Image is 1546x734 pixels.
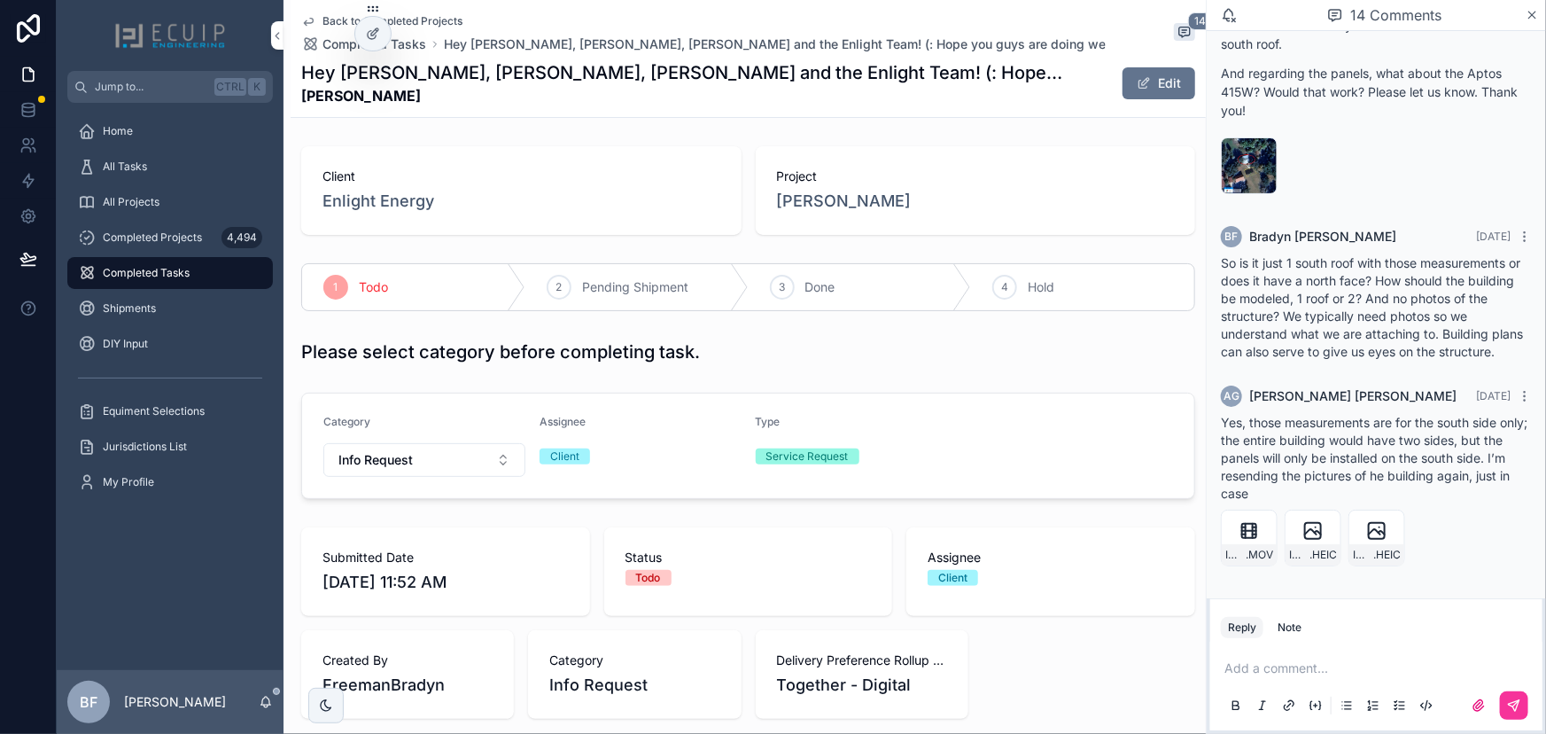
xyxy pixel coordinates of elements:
[766,449,849,465] div: Service Request
[67,466,273,498] a: My Profile
[323,415,370,428] span: Category
[67,222,273,254] a: Completed Projects4,494
[67,186,273,218] a: All Projects
[103,301,156,316] span: Shipments
[1188,12,1212,30] span: 14
[57,103,284,521] div: scrollable content
[1353,548,1373,562] span: IMG_2293-(1)
[322,673,493,698] span: FreemanBradyn
[777,652,947,669] span: Delivery Preference Rollup (from Design projects)
[114,21,226,50] img: App logo
[67,431,273,463] a: Jurisdictions List
[67,115,273,147] a: Home
[103,160,147,174] span: All Tasks
[322,168,720,185] span: Client
[1476,230,1511,243] span: [DATE]
[444,35,1106,53] a: Hey [PERSON_NAME], [PERSON_NAME], [PERSON_NAME] and the Enlight Team! (: Hope you guys are doing we
[1028,278,1054,296] span: Hold
[67,328,273,360] a: DIY Input
[1221,255,1523,359] span: So is it just 1 south roof with those measurements or does it have a north face? How should the b...
[322,14,462,28] span: Back to Completed Projects
[756,415,781,428] span: Type
[301,35,426,53] a: Completed Tasks
[1224,389,1239,403] span: AG
[777,168,1175,185] span: Project
[67,257,273,289] a: Completed Tasks
[221,227,262,248] div: 4,494
[805,278,835,296] span: Done
[1249,228,1396,246] span: Bradyn [PERSON_NAME]
[777,673,947,698] span: Together - Digital
[1221,415,1527,501] span: Yes, those measurements are for the south side only; the entire building would have two sides, bu...
[1278,621,1301,635] div: Note
[67,293,273,324] a: Shipments
[1221,617,1263,638] button: Reply
[67,151,273,183] a: All Tasks
[250,80,264,94] span: K
[322,570,569,595] span: [DATE] 11:52 AM
[1373,548,1401,562] span: .HEIC
[334,280,338,294] span: 1
[67,395,273,427] a: Equiment Selections
[777,189,912,214] a: [PERSON_NAME]
[1225,548,1246,562] span: IMG_2307-(1)
[779,280,785,294] span: 3
[1350,4,1441,26] span: 14 Comments
[636,570,661,586] div: Todo
[1289,548,1309,562] span: IMG_2294-(1)
[301,85,1062,106] strong: [PERSON_NAME]
[1123,67,1195,99] button: Edit
[1249,387,1457,405] span: [PERSON_NAME] [PERSON_NAME]
[322,35,426,53] span: Completed Tasks
[1174,23,1195,44] button: 14
[103,404,205,418] span: Equiment Selections
[80,691,97,713] span: BF
[124,693,226,711] p: [PERSON_NAME]
[1270,617,1309,638] button: Note
[103,266,190,280] span: Completed Tasks
[103,475,154,489] span: My Profile
[67,71,273,103] button: Jump to...CtrlK
[323,443,525,477] button: Select Button
[103,124,133,138] span: Home
[1309,548,1337,562] span: .HEIC
[214,78,246,96] span: Ctrl
[1476,389,1511,402] span: [DATE]
[1221,64,1532,120] p: And regarding the panels, what about the Aptos 415W? Would that work? Please let us know. Thank you!
[625,549,872,566] span: Status
[301,14,462,28] a: Back to Completed Projects
[938,570,967,586] div: Client
[549,673,648,698] span: Info Request
[928,549,1174,566] span: Assignee
[103,337,148,351] span: DIY Input
[359,278,388,296] span: Todo
[301,60,1062,85] h1: Hey [PERSON_NAME], [PERSON_NAME], [PERSON_NAME] and the Enlight Team! (: Hope you guys are doing we
[1246,548,1273,562] span: .MOV
[103,195,159,209] span: All Projects
[322,189,434,214] a: Enlight Energy
[301,340,700,364] h1: Please select category before completing task.
[540,415,586,428] span: Assignee
[550,449,579,465] div: Client
[1225,230,1239,244] span: BF
[322,549,569,566] span: Submitted Date
[103,440,187,454] span: Jurisdictions List
[103,230,202,245] span: Completed Projects
[582,278,688,296] span: Pending Shipment
[549,652,719,669] span: Category
[338,451,413,469] span: Info Request
[322,652,493,669] span: Created By
[1001,280,1008,294] span: 4
[555,280,562,294] span: 2
[95,80,207,94] span: Jump to...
